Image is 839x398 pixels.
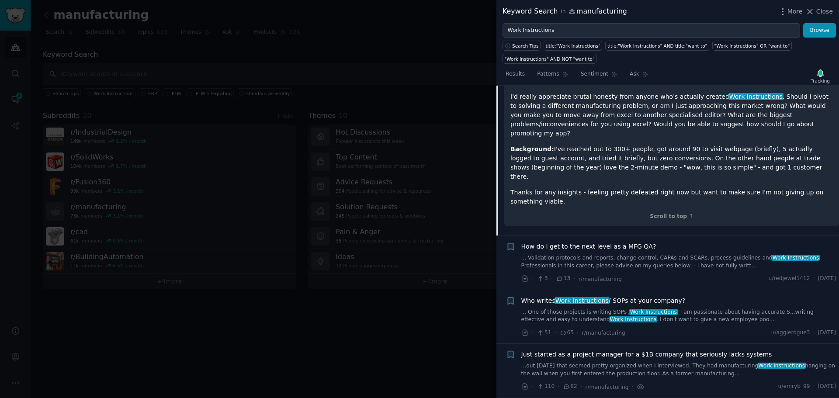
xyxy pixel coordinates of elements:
[577,328,579,337] span: ·
[818,275,836,283] span: [DATE]
[813,275,815,283] span: ·
[728,93,784,100] span: Work Instructions
[582,330,625,336] span: r/manufacturing
[805,7,833,16] button: Close
[537,70,559,78] span: Patterns
[758,363,806,369] span: Work Instructions
[537,383,555,391] span: 110
[503,54,596,64] a: "Work Instructions" AND NOT "want to"
[778,7,803,16] button: More
[581,70,608,78] span: Sentiment
[532,328,534,337] span: ·
[521,308,836,324] a: ... One of those projects is writing SOPs /Work Instructions. I am passionate about having accura...
[632,382,634,391] span: ·
[808,67,833,85] button: Tracking
[714,43,790,49] div: "Work Instructions" OR "want to"
[605,41,709,51] a: title:"Work Instructions" AND title:"want to"
[607,43,707,49] div: title:"Work Instructions" AND title:"want to"
[559,329,574,337] span: 65
[537,275,548,283] span: 3
[561,8,565,16] span: in
[573,274,575,284] span: ·
[510,188,833,206] p: Thanks for any insights - feeling pretty defeated right now but want to make sure I'm not giving ...
[521,242,656,251] a: How do I get to the next level as a MFG QA?
[578,67,621,85] a: Sentiment
[630,70,639,78] span: Ask
[818,329,836,337] span: [DATE]
[778,383,810,391] span: u/emryb_99
[772,255,820,261] span: Work Instructions
[813,383,815,391] span: ·
[510,213,833,221] div: Scroll to top ↑
[818,383,836,391] span: [DATE]
[816,7,833,16] span: Close
[503,6,627,17] div: Keyword Search manufacturing
[503,41,541,51] button: Search Tips
[555,297,610,304] span: Work Instructions
[521,296,686,305] span: Who writes / SOPs at your company?
[532,382,534,391] span: ·
[563,383,577,391] span: 82
[521,254,836,270] a: ... Validation protocols and reports, change control, CAPAs and SCARs, process guidelines andWork...
[787,7,803,16] span: More
[629,309,677,315] span: Work Instructions
[558,382,559,391] span: ·
[505,56,595,62] div: "Work Instructions" AND NOT "want to"
[580,382,582,391] span: ·
[556,275,570,283] span: 13
[813,329,815,337] span: ·
[546,43,600,49] div: title:"Work Instructions"
[803,23,836,38] button: Browse
[532,274,534,284] span: ·
[544,41,602,51] a: title:"Work Instructions"
[537,329,551,337] span: 51
[609,316,657,322] span: Work Instructions
[585,384,628,390] span: r/manufacturing
[627,67,652,85] a: Ask
[506,70,525,78] span: Results
[534,67,571,85] a: Patterns
[811,78,830,84] div: Tracking
[510,145,833,181] p: I've reached out to 300+ people, got around 90 to visit webpage (briefly), 5 actually logged to g...
[771,329,810,337] span: u/aggierogue3
[521,350,772,359] a: Just started as a project manager for a $1B company that seriously lacks systems
[503,67,528,85] a: Results
[579,276,622,282] span: r/manufacturing
[521,362,836,377] a: ...out [DATE] that seemed pretty organized when I interviewed. They had manufacturingWork Instruc...
[769,275,810,283] span: u/redjewel1412
[510,145,554,152] strong: Background:
[712,41,792,51] a: "Work Instructions" OR "want to"
[510,92,833,138] p: I'd really appreciate brutal honesty from anyone who's actually created . Should I pivot to solvi...
[521,296,686,305] a: Who writesWork Instructions/ SOPs at your company?
[555,328,556,337] span: ·
[503,23,800,38] input: Try a keyword related to your business
[551,274,553,284] span: ·
[512,43,539,49] span: Search Tips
